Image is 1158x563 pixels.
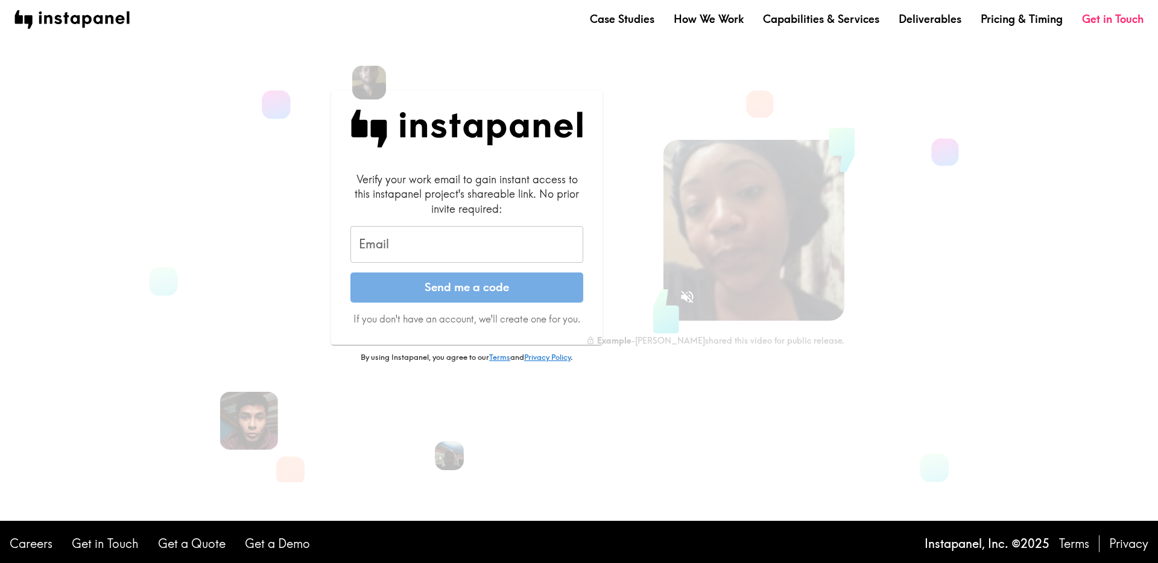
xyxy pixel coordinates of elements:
[350,312,583,326] p: If you don't have an account, we'll create one for you.
[10,535,52,552] a: Careers
[14,10,130,29] img: instapanel
[524,352,571,362] a: Privacy Policy
[245,535,310,552] a: Get a Demo
[925,535,1049,552] p: Instapanel, Inc. © 2025
[590,11,654,27] a: Case Studies
[435,441,464,470] img: Ari
[586,335,844,346] div: - [PERSON_NAME] shared this video for public release.
[72,535,139,552] a: Get in Touch
[220,392,278,450] img: Alfredo
[674,11,744,27] a: How We Work
[981,11,1063,27] a: Pricing & Timing
[158,535,226,552] a: Get a Quote
[352,66,386,99] img: Miguel
[350,110,583,148] img: Instapanel
[350,272,583,303] button: Send me a code
[1082,11,1144,27] a: Get in Touch
[674,284,700,310] button: Sound is off
[331,352,603,363] p: By using Instapanel, you agree to our and .
[1109,535,1148,552] a: Privacy
[597,335,631,346] b: Example
[899,11,961,27] a: Deliverables
[489,352,510,362] a: Terms
[350,172,583,216] div: Verify your work email to gain instant access to this instapanel project's shareable link. No pri...
[1059,535,1089,552] a: Terms
[763,11,879,27] a: Capabilities & Services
